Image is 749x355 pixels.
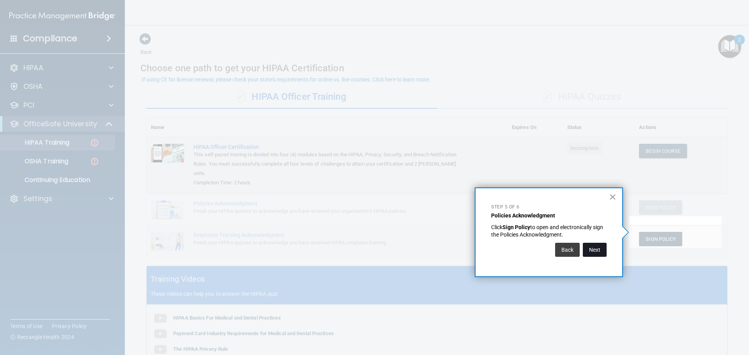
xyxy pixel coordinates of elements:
span: to open and electronically sign the Policies Acknowledgment. [491,224,604,238]
button: Close [609,191,616,203]
p: Step 5 of 6 [491,204,607,210]
iframe: Drift Widget Chat Controller [614,300,740,331]
strong: Sign Policy [502,224,530,230]
button: Sign Policy [639,232,682,246]
button: Back [555,243,580,257]
button: Next [583,243,607,257]
span: Click [491,224,502,230]
strong: Policies Acknowledgment [491,212,555,219]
